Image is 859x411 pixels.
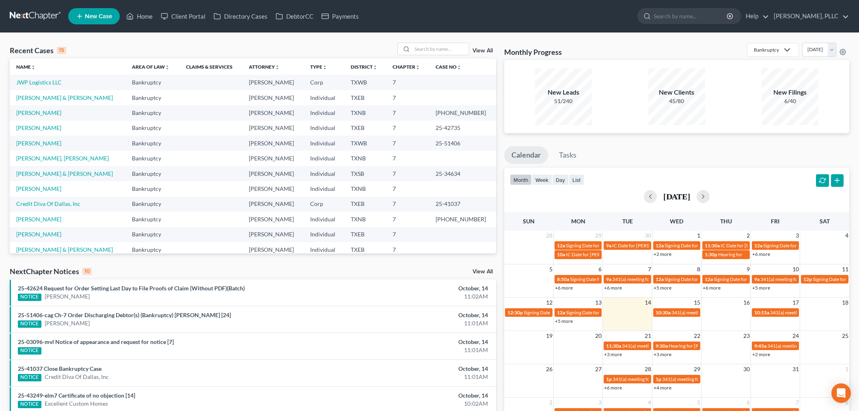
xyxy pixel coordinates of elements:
td: Individual [304,212,344,227]
a: Attorneyunfold_more [249,64,280,70]
a: +6 more [752,251,770,257]
td: [PERSON_NAME] [242,136,304,151]
a: [PERSON_NAME], [PERSON_NAME] [16,155,109,162]
a: +5 more [752,285,770,291]
h3: Monthly Progress [504,47,562,57]
button: list [569,174,584,185]
span: 341(a) meeting for [PERSON_NAME] [PERSON_NAME] [671,309,789,316]
div: 6/40 [762,97,818,105]
td: Bankruptcy [125,136,179,151]
span: 19 [545,331,553,341]
span: 341(a) meeting for [PERSON_NAME] [612,276,691,282]
td: Bankruptcy [125,105,179,120]
td: [PERSON_NAME] [242,227,304,242]
a: Credit Diva Of Dallas, Inc [16,200,80,207]
span: 28 [545,231,553,240]
td: [PERSON_NAME] [242,90,304,105]
a: [PERSON_NAME] [16,216,61,223]
div: 15 [57,47,66,54]
td: [PERSON_NAME] [242,121,304,136]
a: Help [742,9,769,24]
span: Tue [622,218,633,225]
span: 5 [696,398,701,407]
span: 9a [606,242,611,249]
span: 28 [644,364,652,374]
td: TXNB [344,212,386,227]
td: [PERSON_NAME] [242,105,304,120]
span: 4 [844,231,849,240]
td: Corp [304,197,344,212]
a: +5 more [555,318,573,324]
div: 11:01AM [337,319,488,327]
a: 25-43249-elm7 Certificate of no objection [14] [18,392,135,399]
td: Corp [304,75,344,90]
span: 12a [557,242,565,249]
span: 24 [792,331,800,341]
td: 7 [386,136,429,151]
span: 7 [795,398,800,407]
span: 10:15a [754,309,769,316]
span: Signing Date for [PERSON_NAME] [524,309,596,316]
span: Hearing for [PERSON_NAME] [669,343,732,349]
a: +3 more [604,351,622,357]
div: October, 14 [337,365,488,373]
td: Individual [304,166,344,181]
button: day [552,174,569,185]
span: Signing Date for [PERSON_NAME] [763,242,836,249]
i: unfold_more [322,65,327,70]
span: 15 [693,298,701,307]
div: New Clients [648,88,705,97]
td: Individual [304,242,344,257]
a: [PERSON_NAME], PLLC [770,9,849,24]
a: View All [473,48,493,54]
td: 7 [386,197,429,212]
span: 341(a) meeting for [PERSON_NAME] [760,276,839,282]
a: [PERSON_NAME] [45,319,90,327]
span: 6 [598,264,602,274]
span: 29 [693,364,701,374]
a: JWP Logistics LLC [16,79,62,86]
td: [PERSON_NAME] [242,75,304,90]
span: 30 [644,231,652,240]
a: 25-41037 Close Bankruptcy Case [18,365,101,372]
span: 14 [644,298,652,307]
div: October, 14 [337,338,488,346]
td: TXNB [344,105,386,120]
span: Signing Date for [PERSON_NAME] [714,276,786,282]
span: 9 [746,264,751,274]
td: [PERSON_NAME] [242,166,304,181]
td: Bankruptcy [125,242,179,257]
td: [PERSON_NAME] [242,181,304,196]
a: +6 more [604,385,622,391]
td: 25-51406 [429,136,496,151]
span: 2 [746,231,751,240]
td: Bankruptcy [125,166,179,181]
span: 1 [696,231,701,240]
span: 341(a) meeting for Crescent [PERSON_NAME] [622,343,720,349]
span: 26 [545,364,553,374]
a: Credit Diva Of Dallas, Inc [45,373,109,381]
span: 11 [841,264,849,274]
td: TXWB [344,75,386,90]
span: 12p [803,276,812,282]
td: 7 [386,105,429,120]
a: Tasks [552,146,584,164]
td: 7 [386,212,429,227]
td: Bankruptcy [125,227,179,242]
h2: [DATE] [663,192,690,201]
span: 30 [742,364,751,374]
span: 4 [647,398,652,407]
td: Bankruptcy [125,197,179,212]
span: 12a [656,242,664,249]
span: 22 [693,331,701,341]
span: 11:30a [606,343,621,349]
a: [PERSON_NAME] [16,140,61,147]
span: 2 [548,398,553,407]
span: Fri [771,218,779,225]
td: Individual [304,90,344,105]
a: Nameunfold_more [16,64,36,70]
span: Mon [571,218,585,225]
td: TXEB [344,197,386,212]
a: +3 more [654,351,671,357]
a: Chapterunfold_more [393,64,420,70]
